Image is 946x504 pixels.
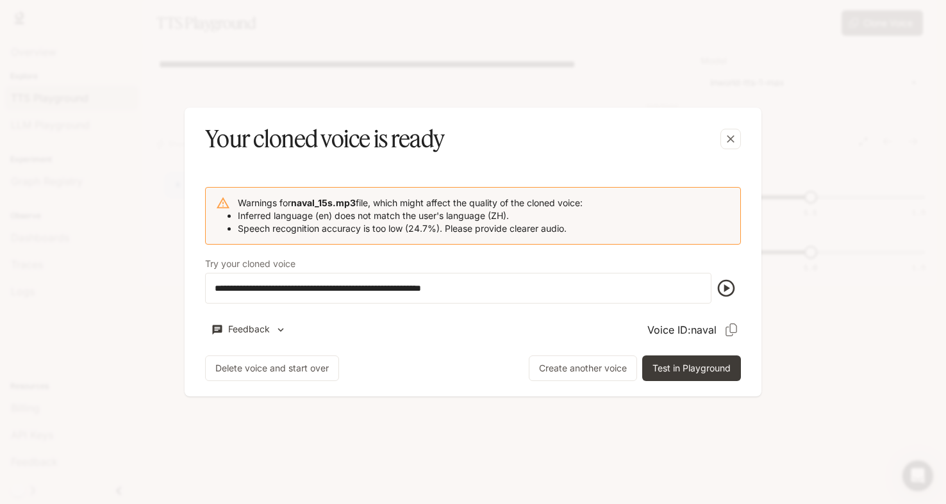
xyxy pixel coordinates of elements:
[238,222,583,235] li: Speech recognition accuracy is too low (24.7%). Please provide clearer audio.
[642,355,741,381] button: Test in Playground
[529,355,637,381] button: Create another voice
[722,320,741,339] button: Copy Voice ID
[205,123,444,155] h5: Your cloned voice is ready
[291,197,356,208] b: naval_15s.mp3
[205,319,292,340] button: Feedback
[647,322,717,337] p: Voice ID: naval
[205,355,339,381] button: Delete voice and start over
[238,209,583,222] li: Inferred language (en) does not match the user's language (ZH).
[238,191,583,240] div: Warnings for file, which might affect the quality of the cloned voice:
[205,259,295,268] p: Try your cloned voice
